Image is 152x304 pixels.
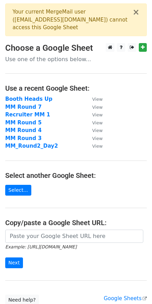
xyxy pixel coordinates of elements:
[85,112,103,118] a: View
[5,112,50,118] a: Recruiter MM 1
[92,143,103,149] small: View
[5,143,58,149] a: MM_Round2_Day2
[5,257,23,268] input: Next
[92,105,103,110] small: View
[5,43,147,53] h3: Choose a Google Sheet
[5,135,42,141] a: MM Round 3
[5,185,31,196] a: Select...
[5,219,147,227] h4: Copy/paste a Google Sheet URL:
[85,104,103,110] a: View
[92,136,103,141] small: View
[85,96,103,102] a: View
[104,295,147,302] a: Google Sheets
[92,120,103,125] small: View
[85,143,103,149] a: View
[5,230,143,243] input: Paste your Google Sheet URL here
[92,112,103,117] small: View
[13,8,133,32] div: Your current MergeMail user ( [EMAIL_ADDRESS][DOMAIN_NAME] ) cannot access this Google Sheet
[5,56,147,63] p: Use one of the options below...
[85,120,103,126] a: View
[5,96,53,102] a: Booth Heads Up
[5,104,42,110] a: MM Round 7
[85,127,103,133] a: View
[5,171,147,180] h4: Select another Google Sheet:
[5,120,42,126] a: MM Round 5
[5,244,77,249] small: Example: [URL][DOMAIN_NAME]
[5,84,147,92] h4: Use a recent Google Sheet:
[5,127,42,133] a: MM Round 4
[133,8,139,16] button: ×
[92,97,103,102] small: View
[92,128,103,133] small: View
[85,135,103,141] a: View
